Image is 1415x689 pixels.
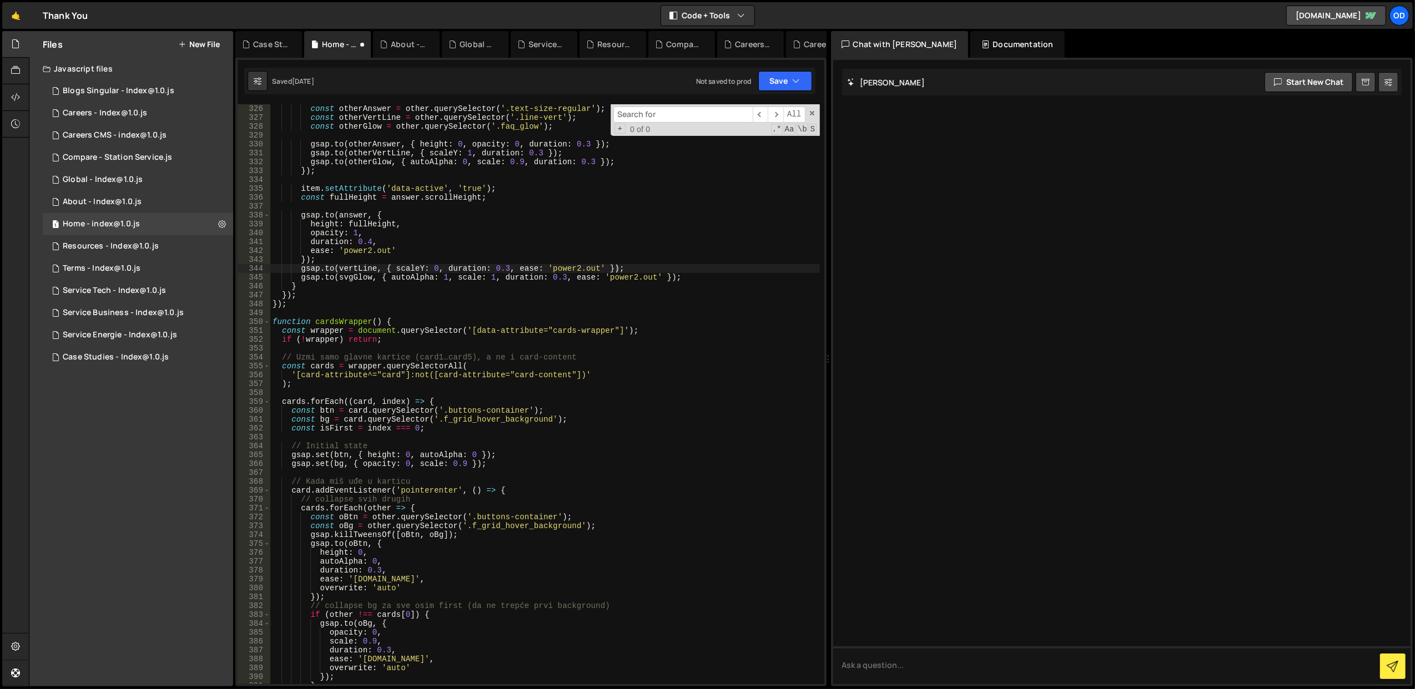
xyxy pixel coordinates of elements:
[238,672,270,681] div: 390
[238,610,270,619] div: 383
[238,521,270,530] div: 373
[238,592,270,601] div: 381
[238,424,270,433] div: 362
[238,282,270,291] div: 346
[2,2,29,29] a: 🤙
[597,39,633,50] div: Resources - Index@1.0.js
[771,124,783,135] span: RegExp Search
[238,486,270,495] div: 369
[253,39,289,50] div: Case Studies - Index@1.0.js
[238,513,270,521] div: 372
[238,184,270,193] div: 335
[238,166,270,175] div: 333
[238,415,270,424] div: 361
[238,442,270,450] div: 364
[43,346,233,368] div: 16150/44116.js
[238,308,270,317] div: 349
[63,352,169,362] div: Case Studies - Index@1.0.js
[238,619,270,628] div: 384
[63,241,159,251] div: Resources - Index@1.0.js
[238,220,270,229] div: 339
[1389,6,1409,26] a: Od
[238,104,270,113] div: 326
[63,286,166,296] div: Service Tech - Index@1.0.js
[783,107,805,123] span: Alt-Enter
[43,9,88,22] div: Thank You
[43,213,233,235] div: 16150/43401.js
[238,273,270,282] div: 345
[63,264,140,273] div: Terms - Index@1.0.js
[238,175,270,184] div: 334
[238,504,270,513] div: 371
[63,175,143,185] div: Global - Index@1.0.js
[238,584,270,592] div: 380
[238,264,270,273] div: 344
[238,450,270,459] div: 365
[238,211,270,220] div: 338
[238,113,270,122] div: 327
[238,229,270,237] div: 340
[43,102,233,124] div: 16150/44830.js
[52,221,59,230] span: 1
[43,191,233,213] div: 16150/44188.js
[1286,6,1386,26] a: [DOMAIN_NAME]
[238,539,270,548] div: 375
[238,131,270,140] div: 329
[63,330,177,340] div: Service Energie - Index@1.0.js
[43,257,233,280] div: 16150/43555.js
[238,149,270,158] div: 331
[238,140,270,149] div: 330
[1265,72,1353,92] button: Start new chat
[238,459,270,468] div: 366
[768,107,783,123] span: ​
[178,40,220,49] button: New File
[238,397,270,406] div: 359
[238,628,270,637] div: 385
[43,80,233,102] div: 16150/45011.js
[784,124,795,135] span: CaseSensitive Search
[391,39,426,50] div: About - Index@1.0.js
[238,468,270,477] div: 367
[43,302,233,324] div: 16150/43693.js
[238,566,270,575] div: 378
[238,193,270,202] div: 336
[758,71,812,91] button: Save
[238,300,270,308] div: 348
[848,77,925,88] h2: [PERSON_NAME]
[238,255,270,264] div: 343
[238,326,270,335] div: 351
[238,557,270,566] div: 377
[238,379,270,388] div: 357
[43,280,233,302] div: 16150/43704.js
[238,317,270,326] div: 350
[528,39,564,50] div: Service Tech - Index@1.0.js
[804,39,839,50] div: Careers - Index@1.0.js
[63,197,142,207] div: About - Index@1.0.js
[809,124,817,135] span: Search In Selection
[238,202,270,211] div: 337
[238,362,270,371] div: 355
[238,353,270,362] div: 354
[238,646,270,655] div: 387
[238,548,270,557] div: 376
[63,130,167,140] div: Careers CMS - index@1.0.js
[272,77,314,86] div: Saved
[43,169,233,191] div: 16150/43695.js
[970,31,1064,58] div: Documentation
[43,38,63,50] h2: Files
[43,124,233,146] div: 16150/44848.js
[238,601,270,610] div: 382
[238,335,270,344] div: 352
[696,77,752,86] div: Not saved to prod
[238,530,270,539] div: 374
[238,158,270,166] div: 332
[292,77,314,86] div: [DATE]
[238,575,270,584] div: 379
[753,107,768,123] span: ​
[43,146,233,169] div: 16150/44840.js
[626,125,654,134] span: 0 of 0
[63,219,140,229] div: Home - index@1.0.js
[238,291,270,300] div: 347
[238,371,270,379] div: 356
[63,86,174,96] div: Blogs Singular - Index@1.0.js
